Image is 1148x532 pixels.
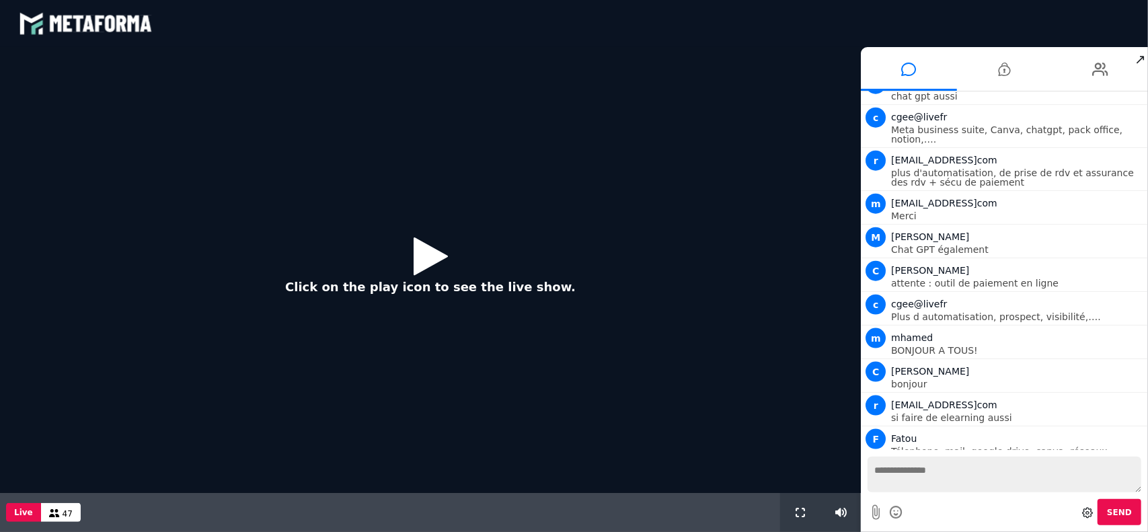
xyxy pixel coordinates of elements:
[866,362,886,382] span: C
[866,194,886,214] span: m
[866,227,886,248] span: M
[1107,508,1132,517] span: Send
[891,447,1145,484] p: Télephone, mail, google drive, canva, réseaux sociaux, chatgpt. Je souhaite une plateforme qui m'...
[866,108,886,128] span: c
[1133,47,1148,71] span: ↗
[63,509,73,519] span: 47
[891,125,1145,144] p: Meta business suite, Canva, chatgpt, pack office, notion,….
[891,112,947,122] span: cgee@livefr
[891,265,969,276] span: [PERSON_NAME]
[866,429,886,449] span: F
[891,433,917,444] span: Fatou
[891,231,969,242] span: [PERSON_NAME]
[866,328,886,348] span: m
[6,503,41,522] button: Live
[891,366,969,377] span: [PERSON_NAME]
[891,278,1145,288] p: attente : outil de paiement en ligne
[891,245,1145,254] p: Chat GPT également
[866,395,886,416] span: r
[891,168,1145,187] p: plus d'automatisation, de prise de rdv et assurance des rdv + sécu de paiement
[891,413,1145,422] p: si faire de elearning aussi
[891,332,933,343] span: mhamed
[891,299,947,309] span: cgee@livefr
[272,227,589,313] button: Click on the play icon to see the live show.
[866,151,886,171] span: r
[891,400,997,410] span: [EMAIL_ADDRESS]com
[866,295,886,315] span: c
[891,379,1145,389] p: bonjour
[891,346,1145,355] p: BONJOUR A TOUS!
[285,278,576,296] p: Click on the play icon to see the live show.
[891,91,1145,101] p: chat gpt aussi
[891,211,1145,221] p: Merci
[1098,499,1141,525] button: Send
[891,155,997,165] span: [EMAIL_ADDRESS]com
[891,198,997,208] span: [EMAIL_ADDRESS]com
[891,312,1145,321] p: Plus d automatisation, prospect, visibilité,….
[866,261,886,281] span: C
